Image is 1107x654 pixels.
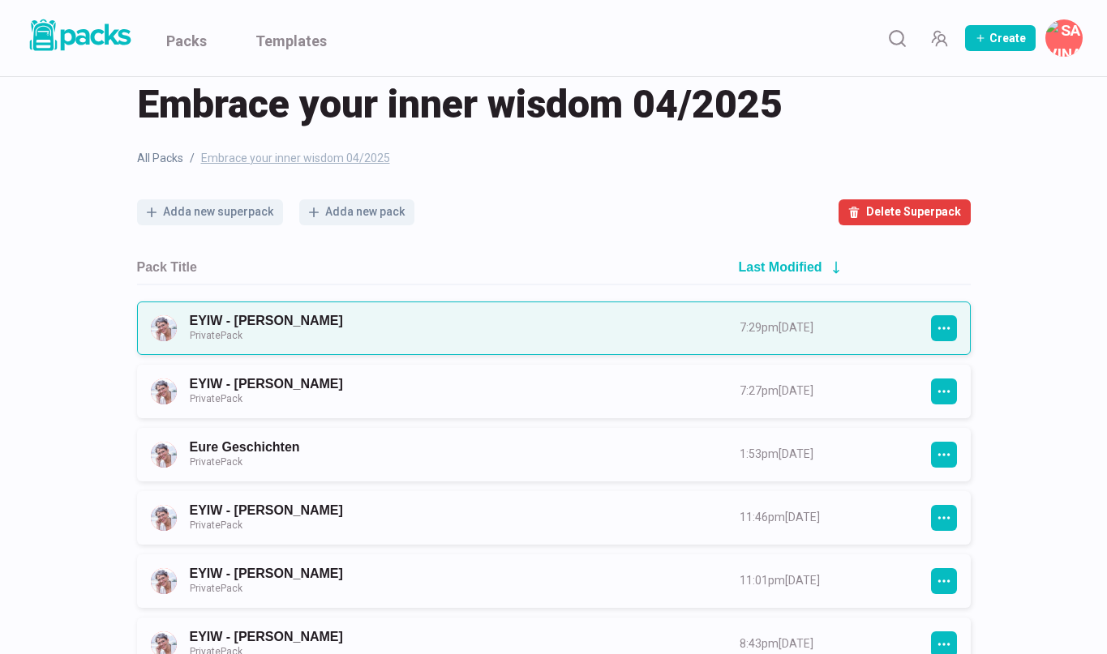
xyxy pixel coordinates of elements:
img: Packs logo [24,16,134,54]
button: Adda new superpack [137,199,283,225]
span: Embrace your inner wisdom 04/2025 [137,79,783,130]
button: Delete Superpack [839,199,971,225]
span: / [190,150,195,167]
h2: Pack Title [137,259,197,275]
button: Manage Team Invites [923,22,955,54]
nav: breadcrumb [137,150,971,167]
a: Packs logo [24,16,134,60]
button: Create Pack [965,25,1036,51]
h2: Last Modified [739,259,822,275]
button: Savina Tilmann [1045,19,1083,57]
button: Adda new pack [299,199,414,225]
a: All Packs [137,150,183,167]
span: Embrace your inner wisdom 04/2025 [201,150,390,167]
button: Search [881,22,913,54]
